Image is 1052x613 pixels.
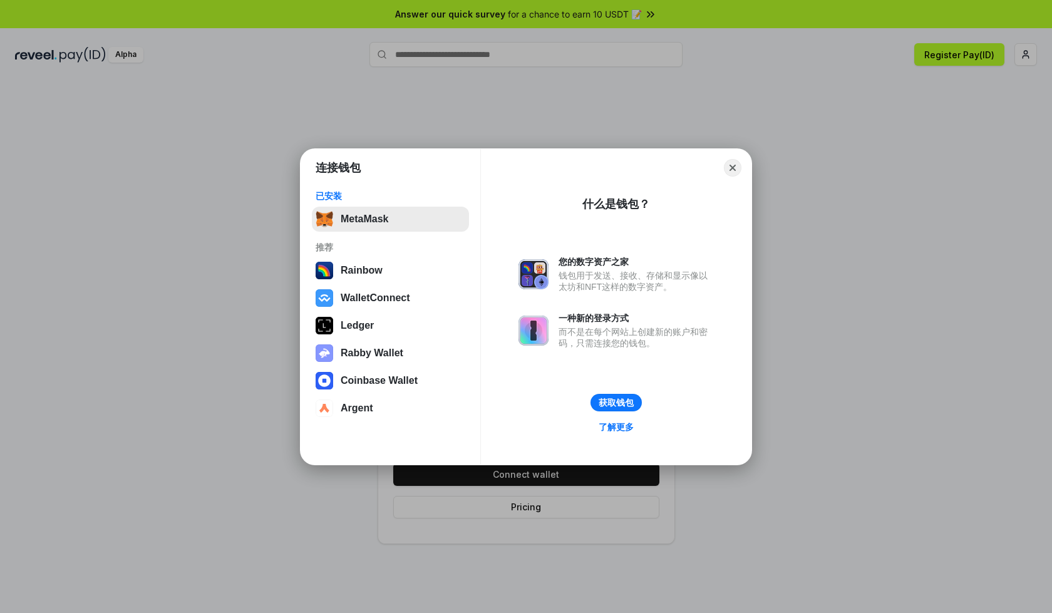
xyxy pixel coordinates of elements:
[518,259,549,289] img: svg+xml,%3Csvg%20xmlns%3D%22http%3A%2F%2Fwww.w3.org%2F2000%2Fsvg%22%20fill%3D%22none%22%20viewBox...
[599,397,634,408] div: 获取钱包
[582,197,650,212] div: 什么是钱包？
[341,403,373,414] div: Argent
[591,419,641,435] a: 了解更多
[312,286,469,311] button: WalletConnect
[341,348,403,359] div: Rabby Wallet
[316,289,333,307] img: svg+xml,%3Csvg%20width%3D%2228%22%20height%3D%2228%22%20viewBox%3D%220%200%2028%2028%22%20fill%3D...
[559,312,714,324] div: 一种新的登录方式
[590,394,642,411] button: 获取钱包
[312,207,469,232] button: MetaMask
[341,214,388,225] div: MetaMask
[341,375,418,386] div: Coinbase Wallet
[559,326,714,349] div: 而不是在每个网站上创建新的账户和密码，只需连接您的钱包。
[518,316,549,346] img: svg+xml,%3Csvg%20xmlns%3D%22http%3A%2F%2Fwww.w3.org%2F2000%2Fsvg%22%20fill%3D%22none%22%20viewBox...
[316,399,333,417] img: svg+xml,%3Csvg%20width%3D%2228%22%20height%3D%2228%22%20viewBox%3D%220%200%2028%2028%22%20fill%3D...
[316,372,333,389] img: svg+xml,%3Csvg%20width%3D%2228%22%20height%3D%2228%22%20viewBox%3D%220%200%2028%2028%22%20fill%3D...
[599,421,634,433] div: 了解更多
[316,210,333,228] img: svg+xml,%3Csvg%20fill%3D%22none%22%20height%3D%2233%22%20viewBox%3D%220%200%2035%2033%22%20width%...
[312,313,469,338] button: Ledger
[341,265,383,276] div: Rainbow
[341,320,374,331] div: Ledger
[724,159,741,177] button: Close
[341,292,410,304] div: WalletConnect
[559,270,714,292] div: 钱包用于发送、接收、存储和显示像以太坊和NFT这样的数字资产。
[312,368,469,393] button: Coinbase Wallet
[312,341,469,366] button: Rabby Wallet
[316,344,333,362] img: svg+xml,%3Csvg%20xmlns%3D%22http%3A%2F%2Fwww.w3.org%2F2000%2Fsvg%22%20fill%3D%22none%22%20viewBox...
[316,242,465,253] div: 推荐
[312,258,469,283] button: Rainbow
[316,160,361,175] h1: 连接钱包
[559,256,714,267] div: 您的数字资产之家
[316,190,465,202] div: 已安装
[316,317,333,334] img: svg+xml,%3Csvg%20xmlns%3D%22http%3A%2F%2Fwww.w3.org%2F2000%2Fsvg%22%20width%3D%2228%22%20height%3...
[312,396,469,421] button: Argent
[316,262,333,279] img: svg+xml,%3Csvg%20width%3D%22120%22%20height%3D%22120%22%20viewBox%3D%220%200%20120%20120%22%20fil...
